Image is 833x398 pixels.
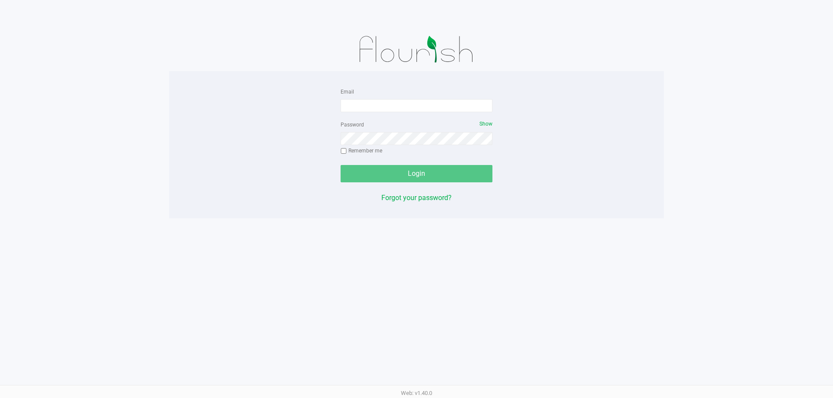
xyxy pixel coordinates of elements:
input: Remember me [341,148,347,154]
span: Web: v1.40.0 [401,390,432,396]
label: Password [341,121,364,129]
label: Remember me [341,147,382,155]
button: Forgot your password? [381,193,452,203]
label: Email [341,88,354,96]
span: Show [479,121,492,127]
